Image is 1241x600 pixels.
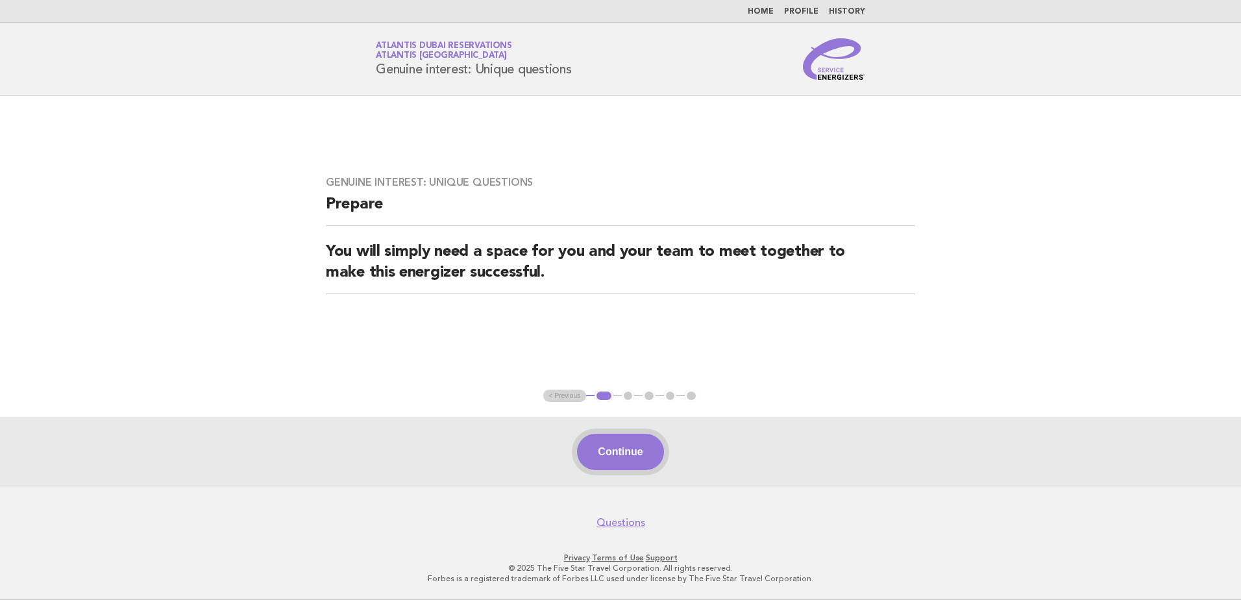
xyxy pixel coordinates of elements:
[784,8,818,16] a: Profile
[595,390,613,403] button: 1
[223,553,1018,563] p: · ·
[748,8,774,16] a: Home
[596,516,645,529] a: Questions
[646,553,678,562] a: Support
[376,52,507,60] span: Atlantis [GEOGRAPHIC_DATA]
[803,38,865,80] img: Service Energizers
[376,42,511,60] a: Atlantis Dubai ReservationsAtlantis [GEOGRAPHIC_DATA]
[326,242,915,294] h2: You will simply need a space for you and your team to meet together to make this energizer succes...
[326,194,915,226] h2: Prepare
[326,176,915,189] h3: Genuine interest: Unique questions
[592,553,644,562] a: Terms of Use
[829,8,865,16] a: History
[577,434,663,470] button: Continue
[223,563,1018,573] p: © 2025 The Five Star Travel Corporation. All rights reserved.
[376,42,572,76] h1: Genuine interest: Unique questions
[223,573,1018,584] p: Forbes is a registered trademark of Forbes LLC used under license by The Five Star Travel Corpora...
[564,553,590,562] a: Privacy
